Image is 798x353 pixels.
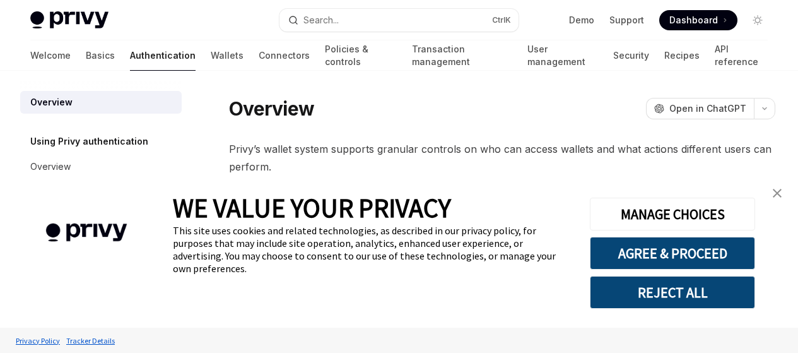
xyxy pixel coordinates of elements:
a: Policies & controls [325,40,397,71]
div: Search... [303,13,339,28]
img: company logo [19,205,154,260]
a: Connectors [259,40,310,71]
a: Privacy Policy [13,330,63,352]
span: Ctrl K [492,15,511,25]
a: Welcome [30,40,71,71]
h1: Overview [229,97,314,120]
a: Tracker Details [63,330,118,352]
a: Overview [20,155,182,178]
a: Recipes [664,40,700,71]
button: MANAGE CHOICES [590,198,755,230]
a: Wallets [211,40,244,71]
button: Open in ChatGPT [646,98,754,119]
div: Overview [30,95,73,110]
span: Privy’s wallet system supports granular controls on who can access wallets and what actions diffe... [229,140,775,176]
a: close banner [765,181,790,206]
a: Transaction management [412,40,512,71]
a: API reference [715,40,768,71]
button: Toggle dark mode [748,10,768,30]
img: light logo [30,11,109,29]
div: Overview [30,159,71,174]
button: REJECT ALL [590,276,755,309]
img: close banner [773,189,782,198]
span: WE VALUE YOUR PRIVACY [173,191,451,224]
a: Dashboard [659,10,737,30]
a: Security [613,40,649,71]
a: Basics [86,40,115,71]
a: Demo [569,14,594,27]
a: Overview [20,91,182,114]
h5: Using Privy authentication [30,134,148,149]
button: AGREE & PROCEED [590,237,755,270]
button: Open search [279,9,519,32]
span: Open in ChatGPT [669,102,746,115]
a: Support [609,14,644,27]
div: This site uses cookies and related technologies, as described in our privacy policy, for purposes... [173,224,571,275]
span: Dashboard [669,14,718,27]
a: Authentication [130,40,196,71]
a: User management [527,40,599,71]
